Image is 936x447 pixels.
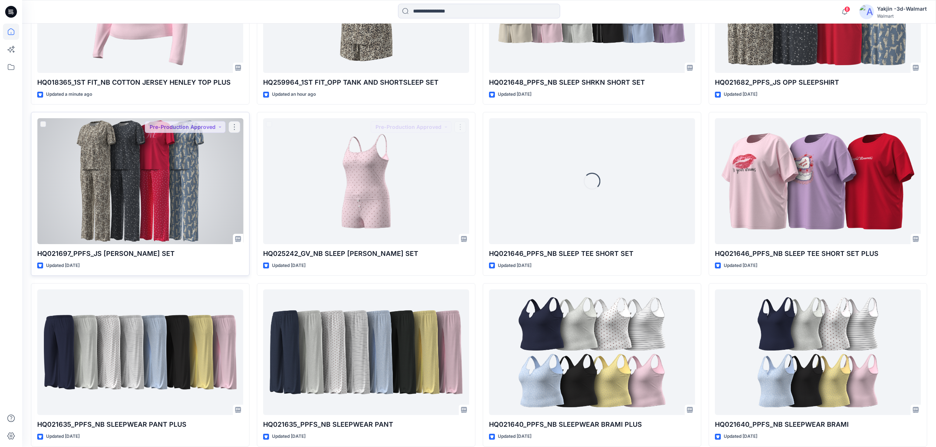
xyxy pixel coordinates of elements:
[489,249,695,259] p: HQ021646_PPFS_NB SLEEP TEE SHORT SET
[272,91,316,98] p: Updated an hour ago
[37,118,243,244] a: HQ021697_PPFS_JS OPP PJ SET
[37,419,243,430] p: HQ021635_PPFS_NB SLEEPWEAR PANT PLUS
[489,289,695,415] a: HQ021640_PPFS_NB SLEEPWEAR BRAMI PLUS
[724,433,757,440] p: Updated [DATE]
[272,262,305,270] p: Updated [DATE]
[263,249,469,259] p: HQ025242_GV_NB SLEEP [PERSON_NAME] SET
[715,419,921,430] p: HQ021640_PPFS_NB SLEEPWEAR BRAMI
[844,6,850,12] span: 8
[37,77,243,88] p: HQ018365_1ST FIT_NB COTTON JERSEY HENLEY TOP PLUS
[263,118,469,244] a: HQ025242_GV_NB SLEEP CAMI BOXER SET
[498,262,531,270] p: Updated [DATE]
[263,289,469,415] a: HQ021635_PPFS_NB SLEEPWEAR PANT
[715,77,921,88] p: HQ021682_PPFS_JS OPP SLEEPSHIRT
[37,249,243,259] p: HQ021697_PPFS_JS [PERSON_NAME] SET
[489,419,695,430] p: HQ021640_PPFS_NB SLEEPWEAR BRAMI PLUS
[724,262,757,270] p: Updated [DATE]
[715,249,921,259] p: HQ021646_PPFS_NB SLEEP TEE SHORT SET PLUS
[37,289,243,415] a: HQ021635_PPFS_NB SLEEPWEAR PANT PLUS
[272,433,305,440] p: Updated [DATE]
[46,91,92,98] p: Updated a minute ago
[715,289,921,415] a: HQ021640_PPFS_NB SLEEPWEAR BRAMI
[859,4,874,19] img: avatar
[498,91,531,98] p: Updated [DATE]
[489,77,695,88] p: HQ021648_PPFS_NB SLEEP SHRKN SHORT SET
[877,13,927,19] div: Walmart
[724,91,757,98] p: Updated [DATE]
[877,4,927,13] div: Yakjin -3d-Walmart
[263,77,469,88] p: HQ259964_1ST FIT_OPP TANK AND SHORTSLEEP SET
[46,262,80,270] p: Updated [DATE]
[263,419,469,430] p: HQ021635_PPFS_NB SLEEPWEAR PANT
[715,118,921,244] a: HQ021646_PPFS_NB SLEEP TEE SHORT SET PLUS
[46,433,80,440] p: Updated [DATE]
[498,433,531,440] p: Updated [DATE]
